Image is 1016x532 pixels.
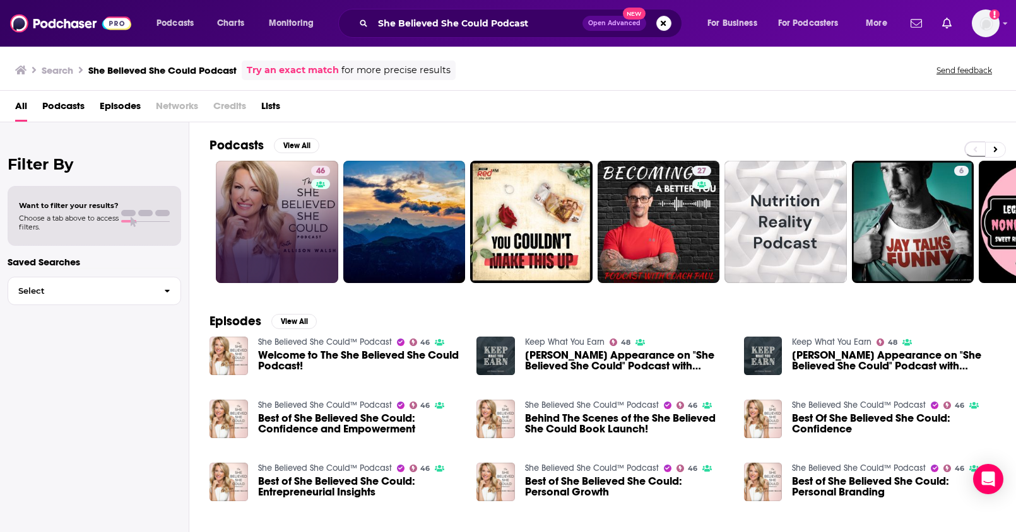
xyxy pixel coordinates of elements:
a: Best of She Believed She Could: Personal Branding [792,476,996,497]
img: Shannon's Appearance on "She Believed She Could" Podcast with Allison Walsh [744,337,783,375]
div: Search podcasts, credits, & more... [350,9,694,38]
img: Best of She Believed She Could: Personal Branding [744,463,783,501]
span: 46 [420,340,430,345]
a: Podchaser - Follow, Share and Rate Podcasts [10,11,131,35]
a: She Believed She Could™ Podcast [792,463,926,473]
a: She Believed She Could™ Podcast [792,400,926,410]
span: 46 [420,466,430,471]
span: Charts [217,14,244,32]
span: More [866,14,887,32]
a: 48 [877,338,897,346]
span: [PERSON_NAME] Appearance on "She Believed She Could" Podcast with [PERSON_NAME] [525,350,729,371]
span: 48 [888,340,897,345]
span: 46 [955,466,964,471]
span: 46 [316,165,325,178]
span: Select [8,287,154,295]
a: She Believed She Could™ Podcast [258,400,392,410]
span: Monitoring [269,14,314,32]
span: For Business [707,14,757,32]
a: Welcome to The She Believed She Could Podcast! [258,350,462,371]
a: 27 [598,161,720,283]
h3: She Believed She Could Podcast [88,64,237,76]
button: open menu [770,13,857,33]
span: 27 [697,165,706,178]
a: Lists [261,96,280,122]
a: 46 [676,402,697,409]
span: Podcasts [157,14,194,32]
span: Best Of She Believed She Could: Confidence [792,413,996,434]
a: Podcasts [42,96,85,122]
a: 46 [410,465,430,472]
a: 46 [311,166,330,176]
img: Best of She Believed She Could: Entrepreneurial Insights [210,463,248,501]
a: She Believed She Could™ Podcast [525,463,659,473]
a: Show notifications dropdown [906,13,927,34]
a: Try an exact match [247,63,339,78]
a: Keep What You Earn [525,337,605,347]
span: 46 [955,403,964,408]
button: Open AdvancedNew [582,16,646,31]
h2: Filter By [8,155,181,173]
a: She Believed She Could™ Podcast [525,400,659,410]
button: Show profile menu [972,9,1000,37]
div: Open Intercom Messenger [973,464,1003,494]
button: View All [274,138,319,153]
span: Choose a tab above to access filters. [19,214,119,231]
button: open menu [699,13,773,33]
a: Keep What You Earn [792,337,871,347]
img: Behind The Scenes of the She Believed She Could Book Launch! [476,400,515,438]
span: Logged in as kochristina [972,9,1000,37]
span: Want to filter your results? [19,201,119,210]
button: View All [271,314,317,329]
img: User Profile [972,9,1000,37]
img: Best of She Believed She Could: Personal Growth [476,463,515,501]
span: 46 [688,403,697,408]
button: open menu [857,13,903,33]
a: Charts [209,13,252,33]
a: 46 [676,465,697,472]
a: All [15,96,27,122]
a: She Believed She Could™ Podcast [258,337,392,347]
span: 6 [959,165,964,178]
a: Best Of She Believed She Could: Confidence [744,400,783,438]
a: 6 [954,166,969,176]
button: open menu [148,13,210,33]
a: Welcome to The She Believed She Could Podcast! [210,337,248,375]
a: Best of She Believed She Could: Confidence and Empowerment [210,400,248,438]
a: Best of She Believed She Could: Personal Growth [525,476,729,497]
span: For Podcasters [778,14,839,32]
a: Episodes [100,96,141,122]
h3: Search [42,64,73,76]
button: Send feedback [933,65,996,76]
a: 46 [410,402,430,409]
a: Best of She Believed She Could: Confidence and Empowerment [258,413,462,434]
button: open menu [260,13,330,33]
a: 46 [943,402,964,409]
a: Best of She Believed She Could: Entrepreneurial Insights [258,476,462,497]
a: Shannon's Appearance on "She Believed She Could" Podcast with Allison Walsh [792,350,996,371]
a: 27 [692,166,711,176]
span: Networks [156,96,198,122]
input: Search podcasts, credits, & more... [373,13,582,33]
a: Behind The Scenes of the She Believed She Could Book Launch! [525,413,729,434]
a: 46 [410,338,430,346]
a: EpisodesView All [210,313,317,329]
a: 48 [610,338,630,346]
span: New [623,8,646,20]
a: She Believed She Could™ Podcast [258,463,392,473]
a: 6 [852,161,974,283]
a: PodcastsView All [210,137,319,153]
